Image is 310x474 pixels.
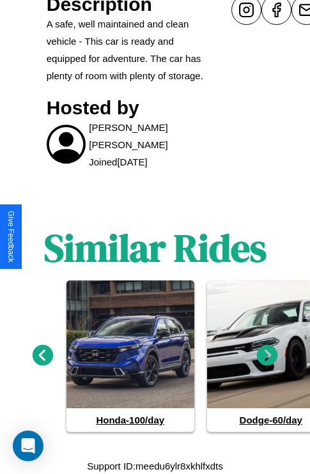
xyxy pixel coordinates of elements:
h4: Honda - 100 /day [66,408,194,432]
h3: Hosted by [47,97,212,119]
p: [PERSON_NAME] [PERSON_NAME] [89,119,212,153]
div: Open Intercom Messenger [13,431,43,461]
p: A safe, well maintained and clean vehicle - This car is ready and equipped for adventure. The car... [47,15,212,84]
div: Give Feedback [6,211,15,263]
p: Joined [DATE] [89,153,147,171]
h1: Similar Rides [44,222,267,274]
a: Honda-100/day [66,280,194,432]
